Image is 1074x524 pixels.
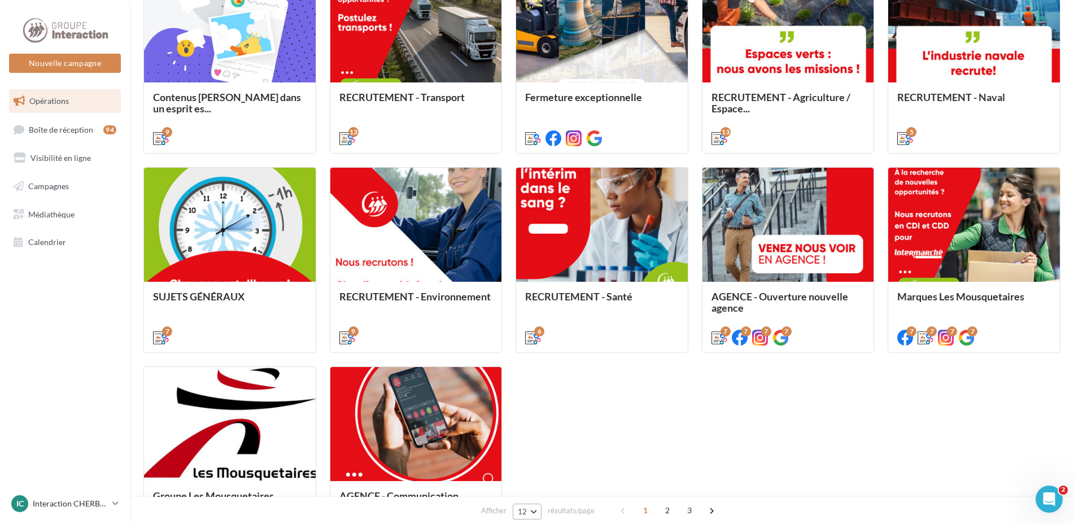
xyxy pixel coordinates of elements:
[339,91,465,103] span: RECRUTEMENT - Transport
[162,127,172,137] div: 9
[897,290,1024,303] span: Marques Les Mousquetaires
[680,501,698,519] span: 3
[29,96,69,106] span: Opérations
[1036,486,1063,513] iframe: Intercom live chat
[906,326,916,337] div: 7
[339,490,459,502] span: AGENCE - Communication
[711,290,848,314] span: AGENCE - Ouverture nouvelle agence
[7,174,123,198] a: Campagnes
[548,505,595,516] span: résultats/page
[16,498,24,509] span: IC
[9,54,121,73] button: Nouvelle campagne
[348,127,359,137] div: 13
[153,490,274,502] span: Groupe Les Mousquetaires
[7,230,123,254] a: Calendrier
[7,117,123,142] a: Boîte de réception94
[761,326,771,337] div: 7
[741,326,751,337] div: 7
[525,290,632,303] span: RECRUTEMENT - Santé
[9,493,121,514] a: IC Interaction CHERBOURG
[525,91,642,103] span: Fermeture exceptionnelle
[897,91,1005,103] span: RECRUTEMENT - Naval
[7,203,123,226] a: Médiathèque
[30,153,91,163] span: Visibilité en ligne
[534,326,544,337] div: 6
[1059,486,1068,495] span: 2
[348,326,359,337] div: 9
[153,91,301,115] span: Contenus [PERSON_NAME] dans un esprit es...
[721,326,731,337] div: 7
[721,127,731,137] div: 13
[513,504,542,519] button: 12
[906,127,916,137] div: 5
[33,498,108,509] p: Interaction CHERBOURG
[28,209,75,219] span: Médiathèque
[782,326,792,337] div: 7
[947,326,957,337] div: 7
[29,124,93,134] span: Boîte de réception
[7,89,123,113] a: Opérations
[636,501,654,519] span: 1
[967,326,977,337] div: 7
[162,326,172,337] div: 7
[481,505,507,516] span: Afficher
[339,290,491,303] span: RECRUTEMENT - Environnement
[518,507,527,516] span: 12
[28,237,66,247] span: Calendrier
[7,146,123,170] a: Visibilité en ligne
[658,501,676,519] span: 2
[711,91,850,115] span: RECRUTEMENT - Agriculture / Espace...
[103,125,116,134] div: 94
[153,290,245,303] span: SUJETS GÉNÉRAUX
[927,326,937,337] div: 7
[28,181,69,191] span: Campagnes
